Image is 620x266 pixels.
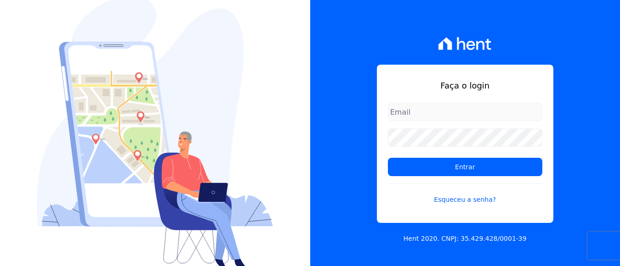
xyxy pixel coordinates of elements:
input: Entrar [388,158,542,176]
a: Esqueceu a senha? [388,183,542,205]
h1: Faça o login [388,79,542,92]
p: Hent 2020. CNPJ: 35.429.428/0001-39 [404,234,527,244]
input: Email [388,103,542,121]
